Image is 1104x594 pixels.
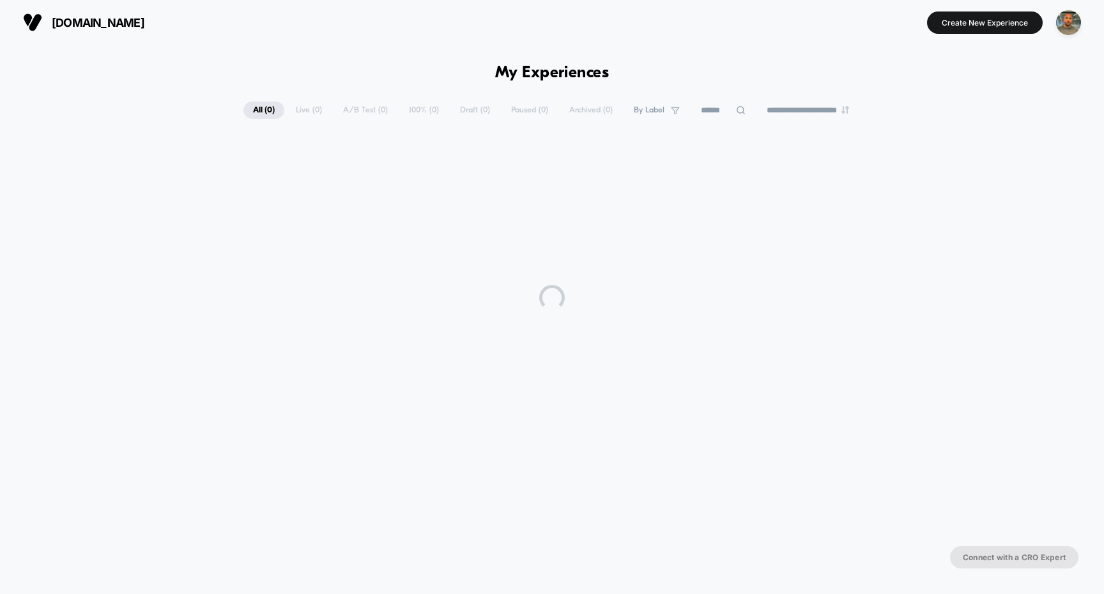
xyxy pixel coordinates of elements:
[243,102,284,119] span: All ( 0 )
[52,16,144,29] span: [DOMAIN_NAME]
[19,12,148,33] button: [DOMAIN_NAME]
[23,13,42,32] img: Visually logo
[927,11,1043,34] button: Create New Experience
[950,546,1078,568] button: Connect with a CRO Expert
[1056,10,1081,35] img: ppic
[634,105,664,115] span: By Label
[495,64,609,82] h1: My Experiences
[1052,10,1085,36] button: ppic
[841,106,849,114] img: end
